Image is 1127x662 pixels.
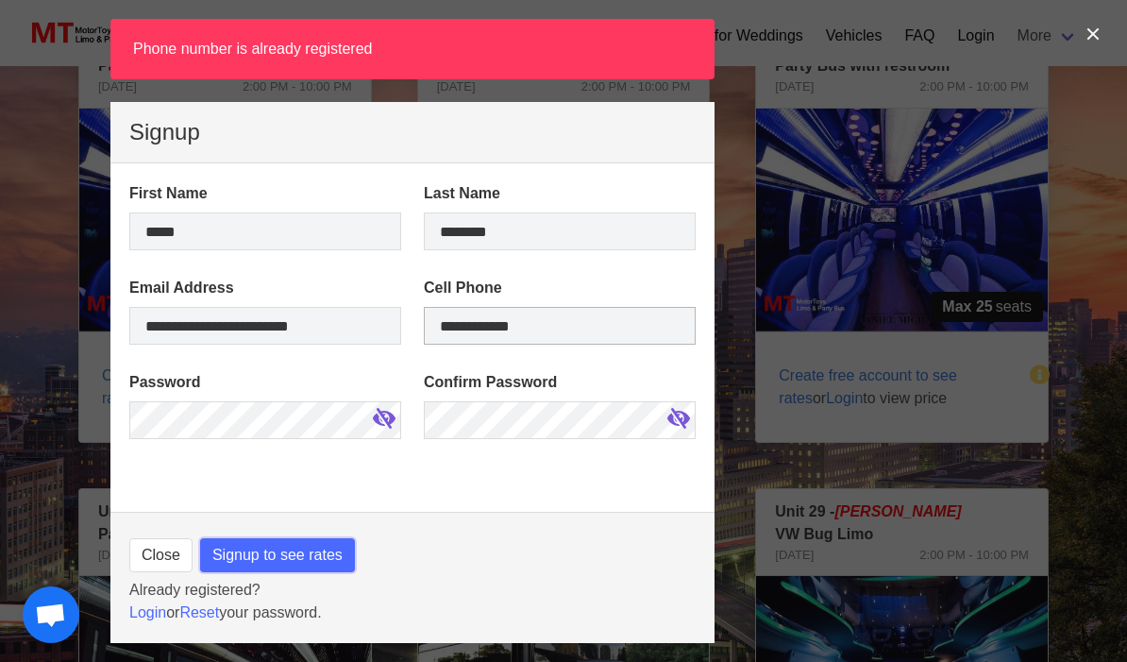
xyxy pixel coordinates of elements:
label: Email Address [129,277,401,299]
label: Last Name [424,182,696,205]
p: Signup [129,121,696,144]
span: Signup to see rates [212,544,343,567]
a: Reset [179,604,219,620]
button: Signup to see rates [200,538,355,572]
article: Phone number is already registered [110,19,715,79]
p: Already registered? [129,579,696,602]
iframe: reCAPTCHA [129,466,416,607]
a: Login [129,604,166,620]
a: Open chat [23,586,79,643]
label: Confirm Password [424,371,696,394]
label: Password [129,371,401,394]
label: First Name [129,182,401,205]
button: Close [129,538,193,572]
p: or your password. [129,602,696,624]
label: Cell Phone [424,277,696,299]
